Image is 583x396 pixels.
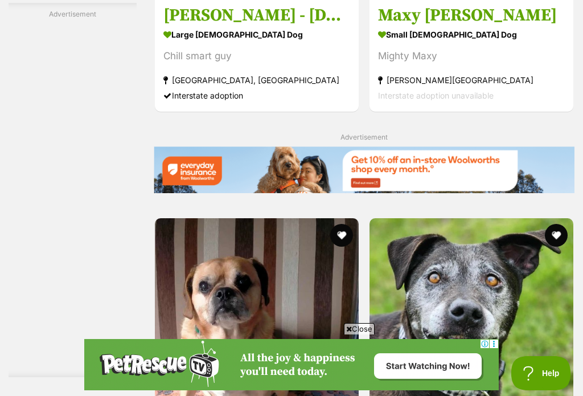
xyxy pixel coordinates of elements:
[330,224,353,247] button: favourite
[27,24,118,366] iframe: Advertisement
[163,88,350,104] div: Interstate adoption
[378,5,565,27] h3: Maxy [PERSON_NAME]
[154,146,574,193] img: Everyday Insurance promotional banner
[344,323,375,334] span: Close
[378,73,565,88] strong: [PERSON_NAME][GEOGRAPHIC_DATA]
[378,27,565,43] strong: small [DEMOGRAPHIC_DATA] Dog
[378,49,565,64] div: Mighty Maxy
[84,339,499,390] iframe: Advertisement
[378,91,494,101] span: Interstate adoption unavailable
[154,146,574,195] a: Everyday Insurance promotional banner
[9,3,137,377] div: Advertisement
[163,73,350,88] strong: [GEOGRAPHIC_DATA], [GEOGRAPHIC_DATA]
[511,356,572,390] iframe: Help Scout Beacon - Open
[163,27,350,43] strong: large [DEMOGRAPHIC_DATA] Dog
[340,133,388,141] span: Advertisement
[163,5,350,27] h3: [PERSON_NAME] - [DEMOGRAPHIC_DATA] Bullmastiff
[163,49,350,64] div: Chill smart guy
[545,224,568,247] button: favourite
